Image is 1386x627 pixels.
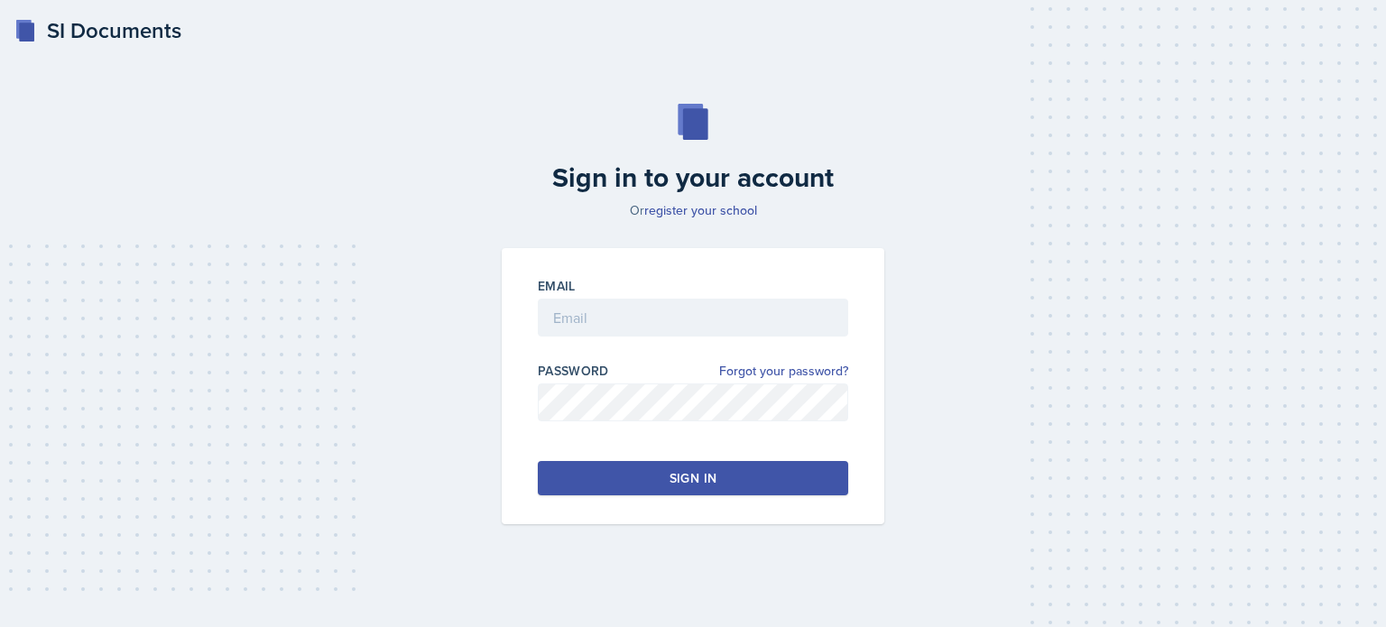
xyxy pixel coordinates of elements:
[538,277,576,295] label: Email
[491,161,895,194] h2: Sign in to your account
[538,461,848,495] button: Sign in
[14,14,181,47] a: SI Documents
[644,201,757,219] a: register your school
[538,299,848,337] input: Email
[670,469,716,487] div: Sign in
[538,362,609,380] label: Password
[491,201,895,219] p: Or
[719,362,848,381] a: Forgot your password?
